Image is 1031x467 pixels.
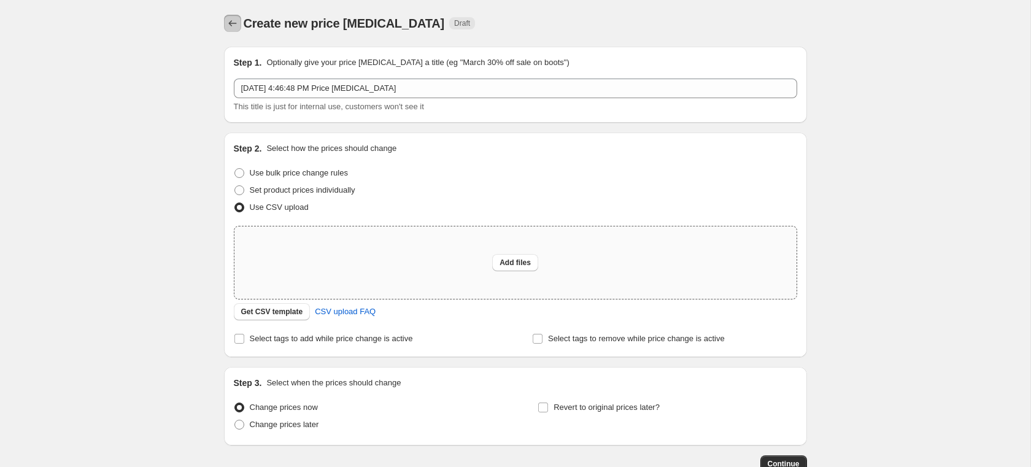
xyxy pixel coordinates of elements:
p: Select when the prices should change [266,377,401,389]
span: Select tags to remove while price change is active [548,334,725,343]
span: Change prices now [250,403,318,412]
p: Select how the prices should change [266,142,396,155]
span: Add files [500,258,531,268]
span: Get CSV template [241,307,303,317]
h2: Step 1. [234,56,262,69]
button: Price change jobs [224,15,241,32]
button: Add files [492,254,538,271]
button: Get CSV template [234,303,311,320]
span: Select tags to add while price change is active [250,334,413,343]
span: Revert to original prices later? [554,403,660,412]
span: Use CSV upload [250,203,309,212]
span: Use bulk price change rules [250,168,348,177]
span: This title is just for internal use, customers won't see it [234,102,424,111]
span: Draft [454,18,470,28]
span: Create new price [MEDICAL_DATA] [244,17,445,30]
span: Change prices later [250,420,319,429]
h2: Step 3. [234,377,262,389]
p: Optionally give your price [MEDICAL_DATA] a title (eg "March 30% off sale on boots") [266,56,569,69]
h2: Step 2. [234,142,262,155]
span: Set product prices individually [250,185,355,195]
input: 30% off holiday sale [234,79,797,98]
a: CSV upload FAQ [307,302,383,322]
span: CSV upload FAQ [315,306,376,318]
